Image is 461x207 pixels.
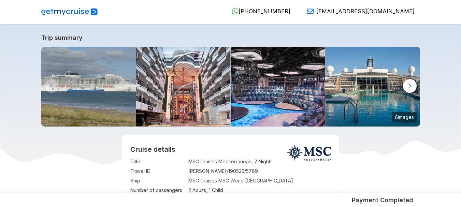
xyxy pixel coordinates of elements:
img: msc-world-europa-panorama-lounge.jpg [231,47,326,127]
td: 2 Adults, 1 Child [188,186,331,195]
a: [EMAIL_ADDRESS][DOMAIN_NAME] [301,8,415,15]
td: Travel ID [130,166,185,176]
td: Ship [130,176,185,186]
img: eu_ground-breaking-design.jpg [136,47,231,127]
td: : [185,176,188,186]
img: WhatsApp [232,8,239,15]
h2: Cruise details [130,145,331,153]
td: : [185,157,188,166]
a: [PHONE_NUMBER] [226,8,290,15]
img: MSC_World_Europa_La_Rochelle.jpg [41,47,136,127]
span: [EMAIL_ADDRESS][DOMAIN_NAME] [316,8,415,15]
td: [PERSON_NAME]/190525/5769 [188,166,331,176]
td: MSC Cruises Mediterranean, 7 Nights [188,157,331,166]
td: MSC Cruises MSC World [GEOGRAPHIC_DATA] [188,176,331,186]
img: Email [307,8,314,15]
td: Title [130,157,185,166]
td: : [185,186,188,195]
span: [PHONE_NUMBER] [239,8,290,15]
td: : [185,166,188,176]
a: Trip summary [41,34,420,41]
td: Number of passengers [130,186,185,195]
small: 6 images [392,112,417,122]
img: msc-world-america-la-plage-pool.jpg [325,47,420,127]
h5: Payment Completed [352,196,413,204]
